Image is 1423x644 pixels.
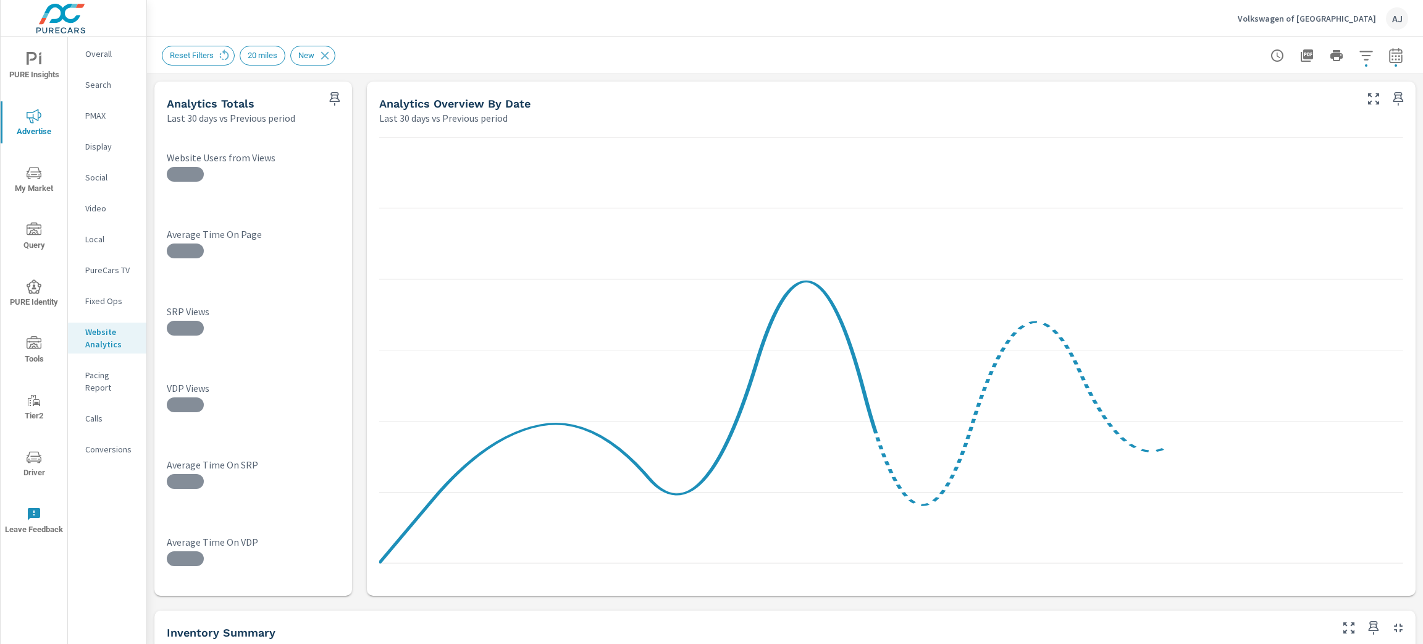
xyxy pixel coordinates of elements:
p: Overall [85,48,136,60]
p: Average Time On SRP [167,459,340,471]
span: Driver [4,450,64,480]
p: Display [85,140,136,153]
span: Advertise [4,109,64,139]
button: Make Fullscreen [1364,89,1383,109]
p: Conversions [85,443,136,455]
div: nav menu [1,37,67,549]
div: Calls [68,409,146,428]
span: My Market [4,166,64,196]
div: PMAX [68,106,146,125]
p: PMAX [85,109,136,122]
span: Tools [4,336,64,366]
span: Tier2 [4,393,64,423]
div: Website Analytics [68,323,146,354]
p: Last 30 days vs Previous period [379,111,508,125]
span: Query [4,222,64,253]
p: Social [85,171,136,184]
p: Website Users from Views [167,151,340,164]
p: Video [85,202,136,214]
div: Conversions [68,440,146,459]
p: SRP Views [167,305,340,318]
p: Fixed Ops [85,295,136,307]
div: Overall [68,44,146,63]
button: Select Date Range [1383,43,1408,68]
span: Save this to your personalized report [325,89,345,109]
h5: Analytics Overview By Date [379,97,531,110]
h5: Inventory Summary [167,626,275,639]
span: 20 miles [240,51,285,60]
p: Volkswagen of [GEOGRAPHIC_DATA] [1238,13,1376,24]
button: Make Fullscreen [1339,618,1359,638]
div: New [290,46,335,66]
div: Search [68,75,146,94]
p: Calls [85,412,136,425]
span: New [291,51,322,60]
button: Apply Filters [1354,43,1379,68]
span: PURE Identity [4,279,64,310]
div: Fixed Ops [68,292,146,310]
div: Social [68,168,146,187]
p: Average Time On Page [167,228,340,240]
div: PureCars TV [68,261,146,279]
p: PureCars TV [85,264,136,276]
p: Search [85,78,136,91]
div: Reset Filters [162,46,235,66]
span: Save this to your personalized report [1364,618,1383,638]
button: Minimize Widget [1388,618,1408,638]
p: Average Time On VDP [167,536,340,548]
button: Print Report [1324,43,1349,68]
span: Reset Filters [162,51,221,60]
p: Website Analytics [85,326,136,350]
span: Save this to your personalized report [1388,89,1408,109]
h5: Analytics Totals [167,97,254,110]
p: Local [85,233,136,245]
p: Last 30 days vs Previous period [167,111,295,125]
div: AJ [1386,7,1408,30]
p: VDP Views [167,382,340,394]
button: "Export Report to PDF" [1295,43,1319,68]
div: Local [68,230,146,248]
div: Pacing Report [68,366,146,397]
span: Leave Feedback [4,507,64,537]
div: Display [68,137,146,156]
p: Pacing Report [85,369,136,394]
div: Video [68,199,146,218]
span: PURE Insights [4,52,64,82]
